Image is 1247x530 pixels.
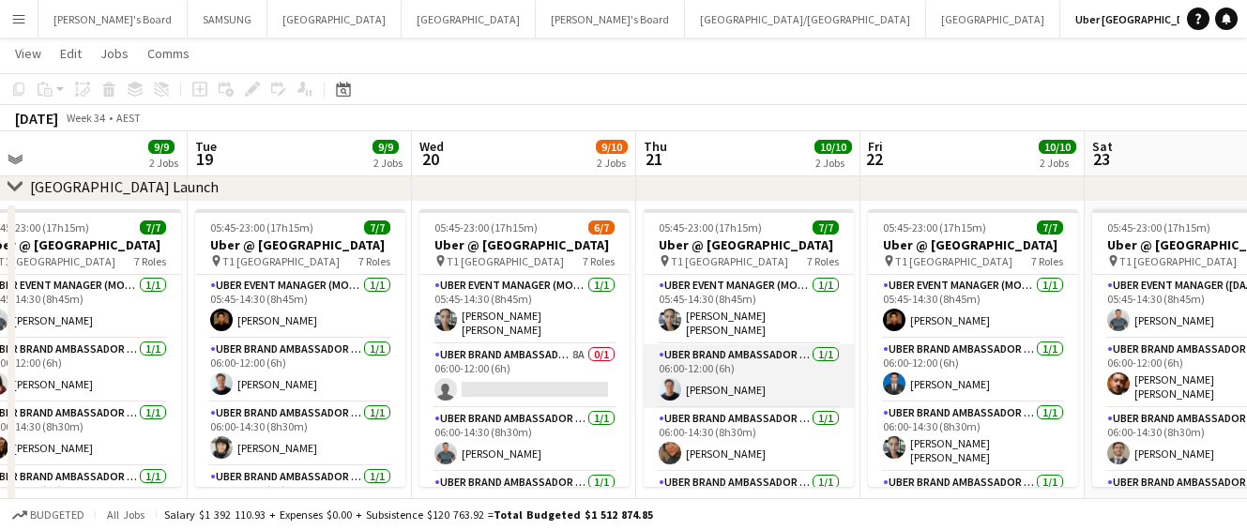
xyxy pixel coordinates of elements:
app-card-role: UBER Brand Ambassador ([PERSON_NAME])1/106:00-12:00 (6h)[PERSON_NAME] [644,344,854,408]
div: [DATE] [15,109,58,128]
div: 2 Jobs [373,156,403,170]
span: 21 [641,148,667,170]
button: [PERSON_NAME]'s Board [38,1,188,38]
span: 05:45-23:00 (17h15m) [883,220,986,235]
div: 2 Jobs [149,156,178,170]
app-card-role: UBER Event Manager (Mon - Fri)1/105:45-14:30 (8h45m)[PERSON_NAME] [PERSON_NAME] [644,275,854,344]
span: 9/9 [148,140,175,154]
span: 05:45-23:00 (17h15m) [210,220,313,235]
h3: Uber @ [GEOGRAPHIC_DATA] [644,236,854,253]
app-card-role: UBER Brand Ambassador ([PERSON_NAME])1/106:00-12:00 (6h)[PERSON_NAME] [195,339,405,402]
span: Total Budgeted $1 512 874.85 [494,507,653,522]
div: [GEOGRAPHIC_DATA] Launch [30,177,219,196]
a: Edit [53,41,89,66]
div: 2 Jobs [815,156,851,170]
span: Wed [419,138,444,155]
span: 9/10 [596,140,628,154]
span: 7 Roles [358,254,390,268]
span: 7 Roles [807,254,839,268]
button: [GEOGRAPHIC_DATA] [402,1,536,38]
span: 10/10 [1039,140,1076,154]
span: 7/7 [140,220,166,235]
app-card-role: UBER Brand Ambassador ([PERSON_NAME])1/106:00-14:30 (8h30m)[PERSON_NAME] [PERSON_NAME] [868,402,1078,472]
div: AEST [116,111,141,125]
span: Budgeted [30,508,84,522]
span: Fri [868,138,883,155]
a: Jobs [93,41,136,66]
button: [GEOGRAPHIC_DATA]/[GEOGRAPHIC_DATA] [685,1,926,38]
span: T1 [GEOGRAPHIC_DATA] [671,254,788,268]
h3: Uber @ [GEOGRAPHIC_DATA] [419,236,630,253]
span: Sat [1092,138,1113,155]
span: Tue [195,138,217,155]
app-card-role: UBER Event Manager (Mon - Fri)1/105:45-14:30 (8h45m)[PERSON_NAME] [868,275,1078,339]
app-job-card: 05:45-23:00 (17h15m)7/7Uber @ [GEOGRAPHIC_DATA] T1 [GEOGRAPHIC_DATA]7 RolesUBER Event Manager (Mo... [868,209,1078,487]
a: Comms [140,41,197,66]
button: [PERSON_NAME]'s Board [536,1,685,38]
span: 23 [1089,148,1113,170]
span: View [15,45,41,62]
div: 2 Jobs [597,156,627,170]
a: View [8,41,49,66]
app-job-card: 05:45-23:00 (17h15m)6/7Uber @ [GEOGRAPHIC_DATA] T1 [GEOGRAPHIC_DATA]7 RolesUBER Event Manager (Mo... [419,209,630,487]
span: 05:45-23:00 (17h15m) [1107,220,1210,235]
app-card-role: UBER Brand Ambassador ([PERSON_NAME])1/106:00-12:00 (6h)[PERSON_NAME] [868,339,1078,402]
span: All jobs [103,507,148,522]
app-card-role: UBER Brand Ambassador ([PERSON_NAME])1/106:00-14:30 (8h30m)[PERSON_NAME] [644,408,854,472]
span: T1 [GEOGRAPHIC_DATA] [1119,254,1237,268]
span: 22 [865,148,883,170]
span: 7 Roles [583,254,615,268]
span: T1 [GEOGRAPHIC_DATA] [222,254,340,268]
span: T1 [GEOGRAPHIC_DATA] [447,254,564,268]
app-card-role: UBER Event Manager (Mon - Fri)1/105:45-14:30 (8h45m)[PERSON_NAME] [PERSON_NAME] [419,275,630,344]
button: [GEOGRAPHIC_DATA] [267,1,402,38]
span: 7/7 [813,220,839,235]
app-card-role: UBER Brand Ambassador ([PERSON_NAME])1/106:00-14:30 (8h30m)[PERSON_NAME] [195,402,405,466]
span: 20 [417,148,444,170]
span: 7/7 [364,220,390,235]
div: 2 Jobs [1040,156,1075,170]
span: 6/7 [588,220,615,235]
span: Thu [644,138,667,155]
span: 7 Roles [1031,254,1063,268]
button: Budgeted [9,505,87,525]
span: T1 [GEOGRAPHIC_DATA] [895,254,1012,268]
button: [GEOGRAPHIC_DATA] [926,1,1060,38]
button: SAMSUNG [188,1,267,38]
div: Salary $1 392 110.93 + Expenses $0.00 + Subsistence $120 763.92 = [164,507,653,522]
span: 7/7 [1037,220,1063,235]
span: Comms [147,45,190,62]
span: 10/10 [814,140,852,154]
app-card-role: UBER Brand Ambassador ([PERSON_NAME])1/107:00-13:00 (6h) [195,466,405,530]
span: 9/9 [373,140,399,154]
span: Jobs [100,45,129,62]
app-card-role: UBER Brand Ambassador ([PERSON_NAME])1/106:00-14:30 (8h30m)[PERSON_NAME] [419,408,630,472]
h3: Uber @ [GEOGRAPHIC_DATA] [868,236,1078,253]
app-card-role: UBER Brand Ambassador ([PERSON_NAME])8A0/106:00-12:00 (6h) [419,344,630,408]
h3: Uber @ [GEOGRAPHIC_DATA] [195,236,405,253]
span: 7 Roles [134,254,166,268]
span: Week 34 [62,111,109,125]
span: Edit [60,45,82,62]
app-card-role: UBER Event Manager (Mon - Fri)1/105:45-14:30 (8h45m)[PERSON_NAME] [195,275,405,339]
app-job-card: 05:45-23:00 (17h15m)7/7Uber @ [GEOGRAPHIC_DATA] T1 [GEOGRAPHIC_DATA]7 RolesUBER Event Manager (Mo... [644,209,854,487]
app-job-card: 05:45-23:00 (17h15m)7/7Uber @ [GEOGRAPHIC_DATA] T1 [GEOGRAPHIC_DATA]7 RolesUBER Event Manager (Mo... [195,209,405,487]
span: 05:45-23:00 (17h15m) [434,220,538,235]
span: 19 [192,148,217,170]
span: 05:45-23:00 (17h15m) [659,220,762,235]
button: Uber [GEOGRAPHIC_DATA] [1060,1,1223,38]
